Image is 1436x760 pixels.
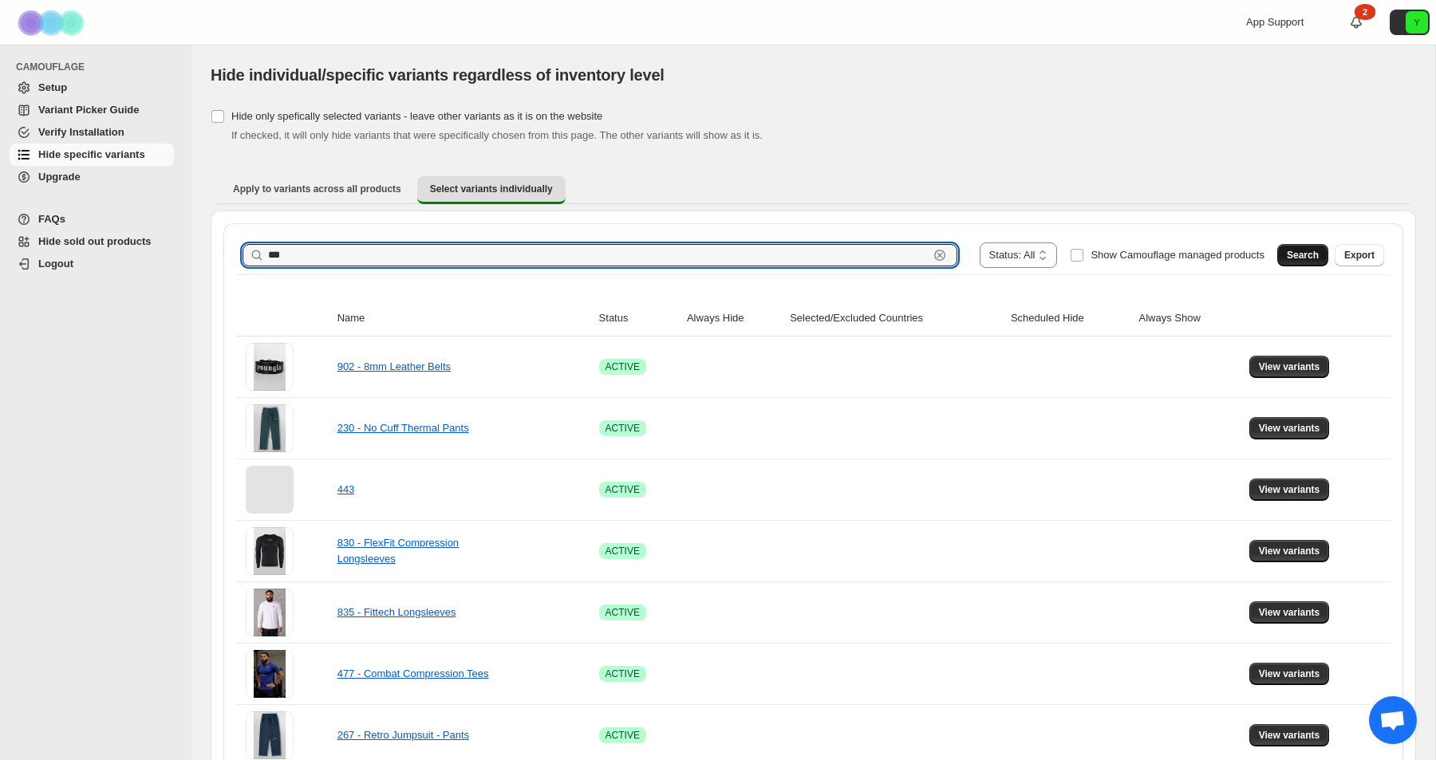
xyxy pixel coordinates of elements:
span: Export [1344,249,1375,262]
a: 902 - 8mm Leather Belts [337,360,451,372]
a: 2 [1348,14,1364,30]
th: Always Show [1134,301,1245,337]
a: Hide specific variants [10,144,174,166]
a: 830 - FlexFit Compression Longsleeves [337,537,459,565]
span: View variants [1259,422,1320,435]
span: Hide only spefically selected variants - leave other variants as it is on the website [231,110,602,122]
a: 477 - Combat Compression Tees [337,667,489,679]
th: Status [594,301,682,337]
span: View variants [1259,545,1320,557]
span: CAMOUFLAGE [16,61,180,73]
text: Y [1414,18,1420,27]
button: Avatar with initials Y [1390,10,1430,35]
span: App Support [1246,16,1304,28]
span: View variants [1259,606,1320,619]
a: FAQs [10,208,174,230]
th: Name [333,301,594,337]
img: Camouflage [13,1,93,45]
button: Select variants individually [417,176,566,204]
span: FAQs [38,213,65,225]
a: Hide sold out products [10,230,174,253]
span: Hide sold out products [38,235,152,247]
span: View variants [1259,667,1320,680]
span: ACTIVE [606,483,640,496]
span: ACTIVE [606,422,640,435]
a: Verify Installation [10,121,174,144]
a: Logout [10,253,174,275]
span: View variants [1259,483,1320,496]
span: Show Camouflage managed products [1091,249,1264,261]
span: View variants [1259,360,1320,373]
a: Upgrade [10,166,174,188]
span: Select variants individually [430,183,553,195]
a: Setup [10,77,174,99]
div: 2 [1355,4,1375,20]
span: ACTIVE [606,360,640,373]
button: View variants [1249,540,1330,562]
span: ACTIVE [606,667,640,680]
th: Scheduled Hide [1006,301,1134,337]
a: 267 - Retro Jumpsuit - Pants [337,729,469,741]
span: Upgrade [38,171,81,183]
button: Search [1277,244,1328,266]
span: Verify Installation [38,126,124,138]
span: If checked, it will only hide variants that were specifically chosen from this page. The other va... [231,129,763,141]
button: View variants [1249,663,1330,685]
span: Logout [38,258,73,270]
a: 835 - Fittech Longsleeves [337,606,456,618]
span: View variants [1259,729,1320,742]
button: View variants [1249,724,1330,746]
span: Setup [38,81,67,93]
span: Hide specific variants [38,148,145,160]
a: Variant Picker Guide [10,99,174,121]
div: Open chat [1369,696,1417,744]
button: View variants [1249,356,1330,378]
button: Clear [932,247,948,263]
span: ACTIVE [606,729,640,742]
a: 443 [337,483,355,495]
span: ACTIVE [606,606,640,619]
button: View variants [1249,417,1330,439]
a: 230 - No Cuff Thermal Pants [337,422,469,434]
span: Variant Picker Guide [38,104,139,116]
span: Search [1287,249,1319,262]
span: Avatar with initials Y [1406,11,1428,33]
th: Selected/Excluded Countries [785,301,1006,337]
span: ACTIVE [606,545,640,557]
span: Hide individual/specific variants regardless of inventory level [211,66,665,84]
button: Apply to variants across all products [220,176,414,202]
span: Apply to variants across all products [233,183,401,195]
th: Always Hide [682,301,785,337]
button: View variants [1249,601,1330,624]
button: View variants [1249,478,1330,501]
button: Export [1335,244,1384,266]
